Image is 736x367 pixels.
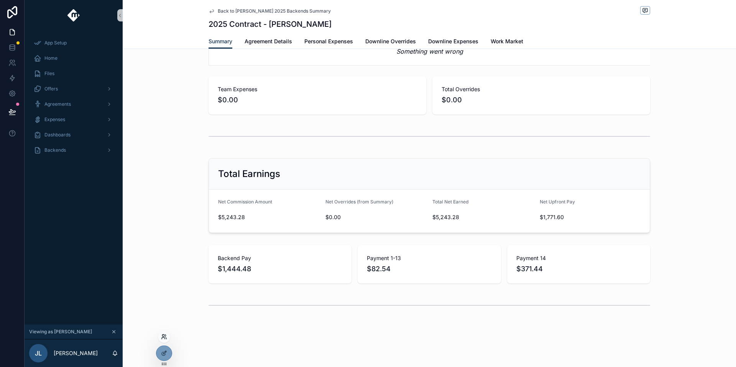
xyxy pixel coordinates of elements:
a: Files [29,67,118,80]
span: $371.44 [516,264,641,274]
span: $0.00 [218,95,417,105]
span: Summary [209,38,232,45]
span: Backends [44,147,66,153]
span: App Setup [44,40,67,46]
span: Personal Expenses [304,38,353,45]
span: $5,243.28 [218,213,319,221]
a: Expenses [29,113,118,126]
a: Downline Expenses [428,34,478,50]
div: scrollable content [25,31,123,167]
span: $5,243.28 [432,213,534,221]
a: Home [29,51,118,65]
a: Backends [29,143,118,157]
a: Agreements [29,97,118,111]
span: Net Overrides (from Summary) [325,199,393,205]
span: Net Upfront Pay [540,199,575,205]
span: JL [35,349,42,358]
span: $1,771.60 [540,213,641,221]
a: Work Market [491,34,523,50]
span: Net Commission Amount [218,199,272,205]
span: Expenses [44,116,65,123]
span: Home [44,55,58,61]
em: Something went wrong [396,47,463,56]
h2: Total Earnings [218,168,280,180]
a: Agreement Details [245,34,292,50]
span: Back to [PERSON_NAME] 2025 Backends Summary [218,8,331,14]
a: Dashboards [29,128,118,142]
span: $82.54 [367,264,491,274]
span: $1,444.48 [218,264,342,274]
span: Work Market [491,38,523,45]
span: Payment 1-13 [367,254,491,262]
span: Agreements [44,101,71,107]
span: $0.00 [442,95,641,105]
span: Files [44,70,54,77]
span: Total Overrides [442,85,641,93]
a: Back to [PERSON_NAME] 2025 Backends Summary [209,8,331,14]
span: Agreement Details [245,38,292,45]
h1: 2025 Contract - [PERSON_NAME] [209,19,332,29]
span: Dashboards [44,132,71,138]
span: $0.00 [325,213,427,221]
a: Downline Overrides [365,34,416,50]
a: Personal Expenses [304,34,353,50]
span: Team Expenses [218,85,417,93]
span: Payment 14 [516,254,641,262]
p: [PERSON_NAME] [54,349,98,357]
a: App Setup [29,36,118,50]
span: Offers [44,86,58,92]
img: App logo [67,9,80,21]
span: Total Net Earned [432,199,468,205]
a: Summary [209,34,232,49]
a: Offers [29,82,118,96]
span: Downline Expenses [428,38,478,45]
span: Downline Overrides [365,38,416,45]
span: Viewing as [PERSON_NAME] [29,329,92,335]
span: Backend Pay [218,254,342,262]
